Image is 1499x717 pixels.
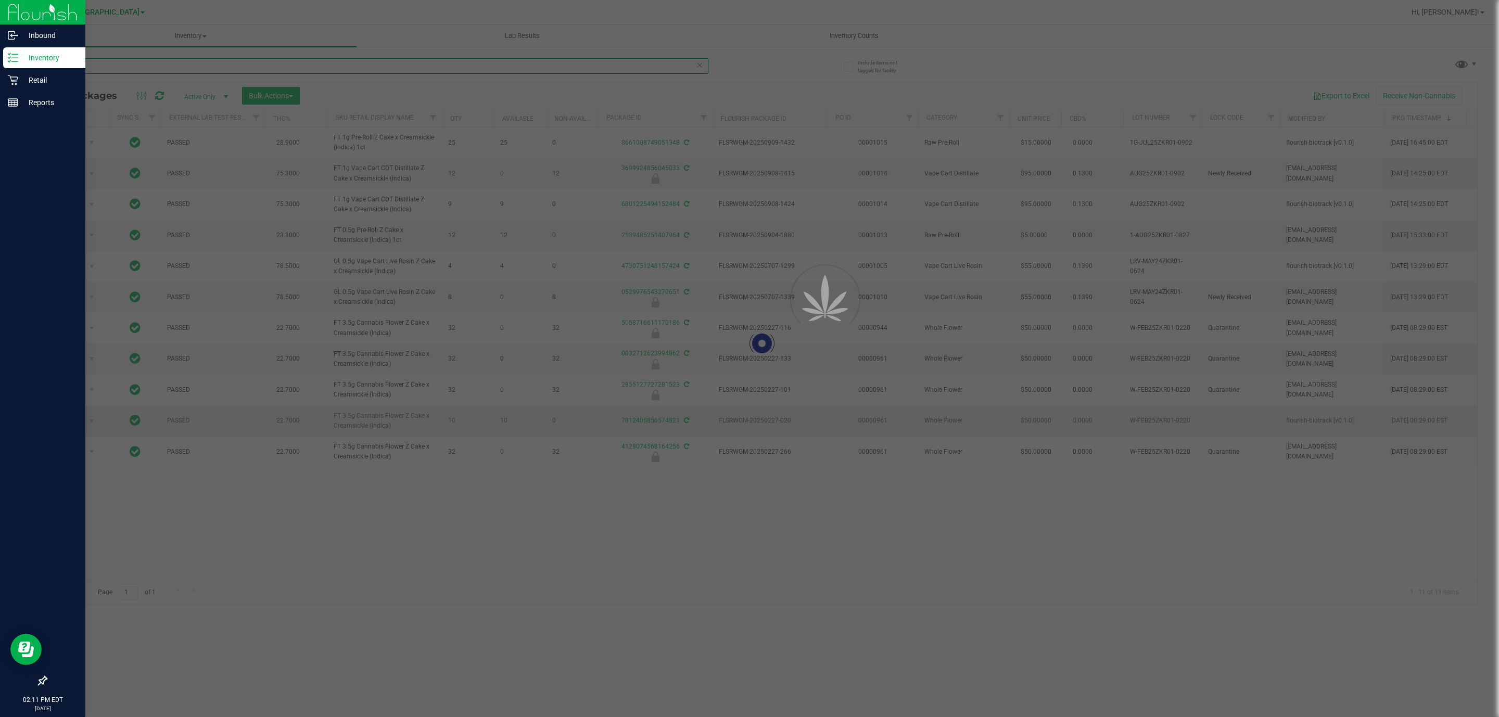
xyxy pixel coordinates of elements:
p: Retail [18,74,81,86]
p: 02:11 PM EDT [5,695,81,705]
inline-svg: Inbound [8,30,18,41]
inline-svg: Retail [8,75,18,85]
inline-svg: Reports [8,97,18,108]
p: Inventory [18,52,81,64]
p: Reports [18,96,81,109]
inline-svg: Inventory [8,53,18,63]
p: Inbound [18,29,81,42]
iframe: Resource center [10,634,42,665]
p: [DATE] [5,705,81,712]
